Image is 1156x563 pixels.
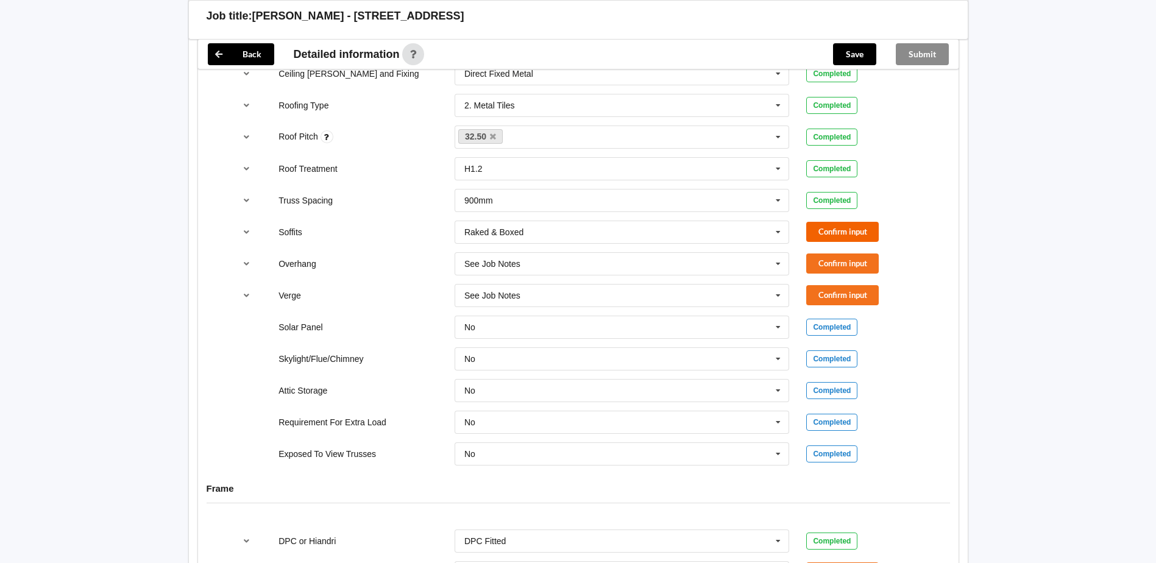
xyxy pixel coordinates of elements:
h4: Frame [207,483,950,494]
label: Roofing Type [278,101,328,110]
div: DPC Fitted [464,537,506,545]
h3: Job title: [207,9,252,23]
button: Confirm input [806,285,879,305]
button: reference-toggle [235,253,258,275]
div: See Job Notes [464,260,520,268]
label: Soffits [278,227,302,237]
div: 900mm [464,196,493,205]
div: Completed [806,129,857,146]
label: Solar Panel [278,322,322,332]
button: reference-toggle [235,94,258,116]
label: Attic Storage [278,386,327,395]
button: Back [208,43,274,65]
div: 2. Metal Tiles [464,101,514,110]
label: Skylight/Flue/Chimney [278,354,363,364]
label: Exposed To View Trusses [278,449,376,459]
div: Completed [806,97,857,114]
label: Verge [278,291,301,300]
div: No [464,323,475,331]
button: reference-toggle [235,189,258,211]
button: reference-toggle [235,63,258,85]
button: Save [833,43,876,65]
label: Truss Spacing [278,196,333,205]
div: See Job Notes [464,291,520,300]
label: Requirement For Extra Load [278,417,386,427]
div: Completed [806,192,857,209]
div: Direct Fixed Metal [464,69,533,78]
button: Confirm input [806,222,879,242]
button: reference-toggle [235,158,258,180]
h3: [PERSON_NAME] - [STREET_ADDRESS] [252,9,464,23]
span: Detailed information [294,49,400,60]
div: Completed [806,414,857,431]
div: Completed [806,160,857,177]
div: Completed [806,445,857,462]
label: Overhang [278,259,316,269]
button: reference-toggle [235,285,258,306]
div: Completed [806,319,857,336]
div: Completed [806,350,857,367]
div: No [464,386,475,395]
div: Completed [806,533,857,550]
button: reference-toggle [235,221,258,243]
a: 32.50 [458,129,503,144]
div: Completed [806,65,857,82]
button: reference-toggle [235,126,258,148]
div: No [464,450,475,458]
div: No [464,418,475,427]
button: reference-toggle [235,530,258,552]
label: Ceiling [PERSON_NAME] and Fixing [278,69,419,79]
label: DPC or Hiandri [278,536,336,546]
div: Completed [806,382,857,399]
div: No [464,355,475,363]
label: Roof Pitch [278,132,320,141]
div: Raked & Boxed [464,228,523,236]
div: H1.2 [464,165,483,173]
label: Roof Treatment [278,164,338,174]
button: Confirm input [806,253,879,274]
